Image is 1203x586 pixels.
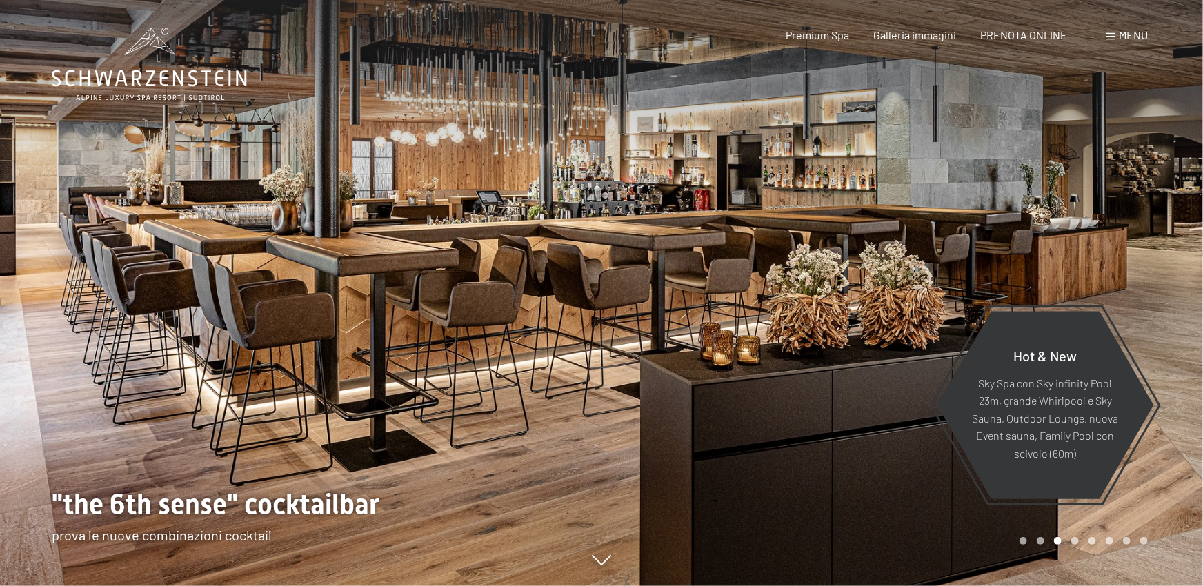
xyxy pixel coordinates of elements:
[1014,347,1077,364] span: Hot & New
[1119,28,1148,41] span: Menu
[981,28,1068,41] a: PRENOTA ONLINE
[1123,537,1131,545] div: Carousel Page 7
[971,374,1120,463] p: Sky Spa con Sky infinity Pool 23m, grande Whirlpool e Sky Sauna, Outdoor Lounge, nuova Event saun...
[1054,537,1062,545] div: Carousel Page 3 (Current Slide)
[1088,537,1096,545] div: Carousel Page 5
[874,28,957,41] a: Galleria immagini
[1037,537,1044,545] div: Carousel Page 2
[1140,537,1148,545] div: Carousel Page 8
[1015,537,1148,545] div: Carousel Pagination
[936,310,1155,500] a: Hot & New Sky Spa con Sky infinity Pool 23m, grande Whirlpool e Sky Sauna, Outdoor Lounge, nuova ...
[1071,537,1079,545] div: Carousel Page 4
[786,28,849,41] a: Premium Spa
[1106,537,1113,545] div: Carousel Page 6
[1020,537,1027,545] div: Carousel Page 1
